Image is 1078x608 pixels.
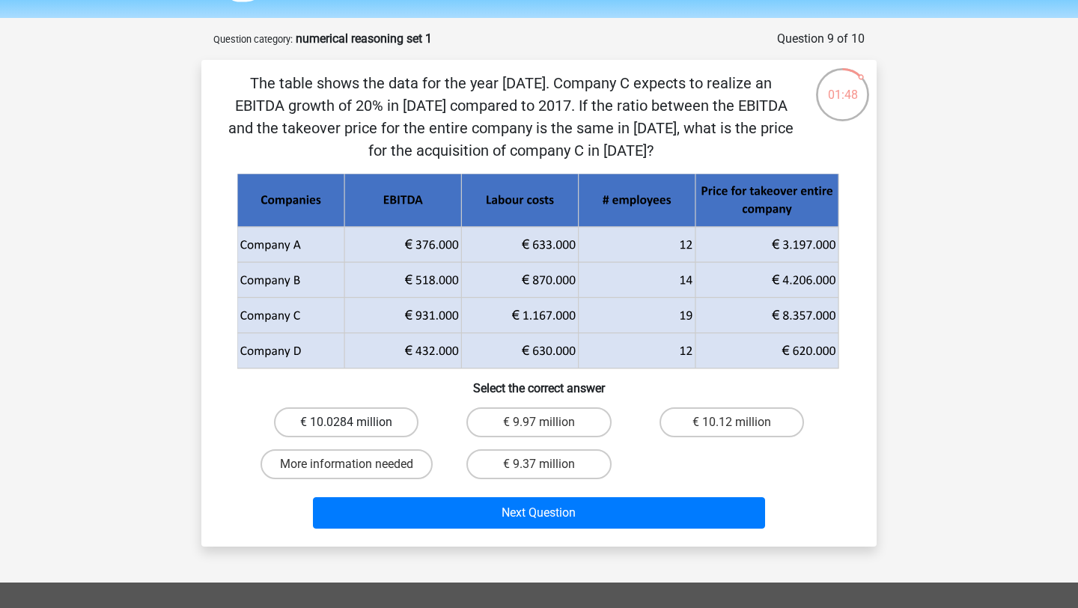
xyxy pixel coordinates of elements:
[261,449,433,479] label: More information needed
[660,407,804,437] label: € 10.12 million
[466,407,611,437] label: € 9.97 million
[814,67,871,104] div: 01:48
[274,407,418,437] label: € 10.0284 million
[777,30,865,48] div: Question 9 of 10
[313,497,766,529] button: Next Question
[225,72,797,162] p: The table shows the data for the year [DATE]. Company C expects to realize an EBITDA growth of 20...
[466,449,611,479] label: € 9.37 million
[213,34,293,45] small: Question category:
[225,369,853,395] h6: Select the correct answer
[296,31,432,46] strong: numerical reasoning set 1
